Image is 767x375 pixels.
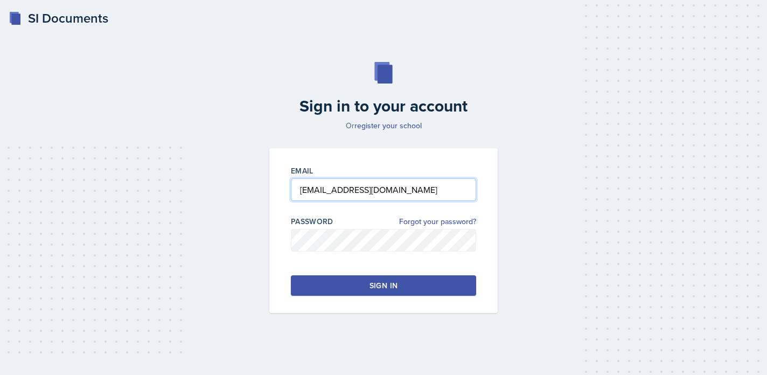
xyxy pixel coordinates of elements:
[291,216,333,227] label: Password
[291,178,476,201] input: Email
[291,275,476,296] button: Sign in
[354,120,422,131] a: register your school
[291,165,313,176] label: Email
[263,120,504,131] p: Or
[9,9,108,28] a: SI Documents
[369,280,398,291] div: Sign in
[399,216,476,227] a: Forgot your password?
[263,96,504,116] h2: Sign in to your account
